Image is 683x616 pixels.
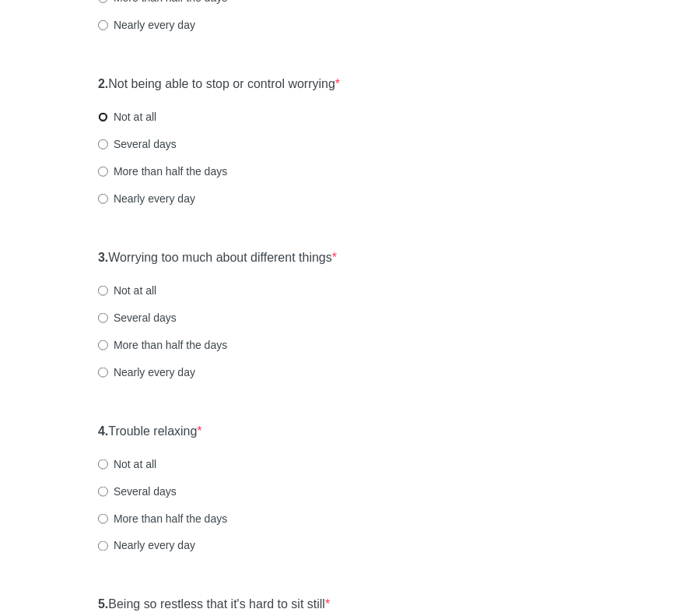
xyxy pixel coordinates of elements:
input: Several days [98,313,108,323]
label: More than half the days [98,511,227,526]
input: Several days [98,139,108,150]
input: Nearly every day [98,20,108,30]
strong: 4. [98,424,108,438]
label: Several days [98,136,177,152]
label: Not being able to stop or control worrying [98,76,340,93]
label: Worrying too much about different things [98,249,337,267]
label: More than half the days [98,164,227,179]
label: Being so restless that it's hard to sit still [98,597,330,614]
input: Nearly every day [98,541,108,551]
label: Nearly every day [98,364,195,380]
label: Trouble relaxing [98,423,202,441]
strong: 5. [98,598,108,611]
input: Several days [98,487,108,497]
input: More than half the days [98,514,108,524]
label: Several days [98,310,177,326]
label: Not at all [98,109,156,125]
input: Nearly every day [98,368,108,378]
label: Not at all [98,456,156,472]
label: Not at all [98,283,156,298]
label: Several days [98,484,177,499]
input: Not at all [98,286,108,296]
input: More than half the days [98,340,108,350]
input: Nearly every day [98,194,108,204]
label: Nearly every day [98,191,195,206]
label: Nearly every day [98,17,195,33]
input: Not at all [98,112,108,122]
input: Not at all [98,459,108,470]
input: More than half the days [98,167,108,177]
label: More than half the days [98,337,227,353]
strong: 3. [98,251,108,264]
strong: 2. [98,77,108,90]
label: Nearly every day [98,538,195,554]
